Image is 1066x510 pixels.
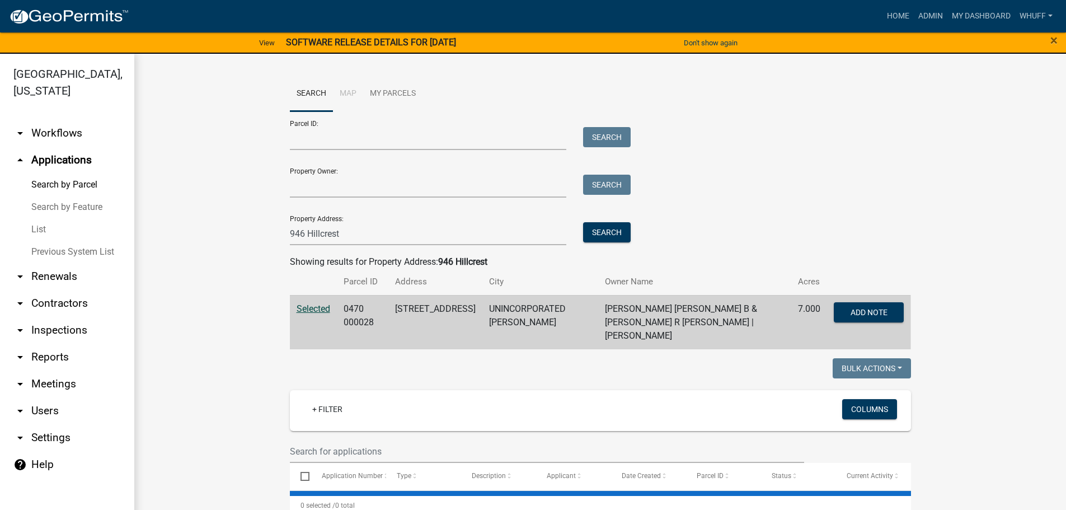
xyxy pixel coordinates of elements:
[598,295,791,349] td: [PERSON_NAME] [PERSON_NAME] B & [PERSON_NAME] R [PERSON_NAME] | [PERSON_NAME]
[583,222,631,242] button: Search
[598,269,791,295] th: Owner Name
[311,463,386,490] datatable-header-cell: Application Number
[791,269,827,295] th: Acres
[386,463,461,490] datatable-header-cell: Type
[791,295,827,349] td: 7.000
[461,463,536,490] datatable-header-cell: Description
[300,502,335,509] span: 0 selected /
[438,256,487,267] strong: 946 Hillcrest
[882,6,914,27] a: Home
[761,463,836,490] datatable-header-cell: Status
[13,127,27,140] i: arrow_drop_down
[611,463,686,490] datatable-header-cell: Date Created
[472,472,506,480] span: Description
[13,297,27,310] i: arrow_drop_down
[583,175,631,195] button: Search
[290,76,333,112] a: Search
[947,6,1015,27] a: My Dashboard
[686,463,761,490] datatable-header-cell: Parcel ID
[13,350,27,364] i: arrow_drop_down
[388,295,482,349] td: [STREET_ADDRESS]
[303,399,351,419] a: + Filter
[290,463,311,490] datatable-header-cell: Select
[255,34,279,52] a: View
[482,295,598,349] td: UNINCORPORATED [PERSON_NAME]
[388,269,482,295] th: Address
[536,463,611,490] datatable-header-cell: Applicant
[13,458,27,471] i: help
[697,472,724,480] span: Parcel ID
[1015,6,1057,27] a: whuff
[1050,34,1058,47] button: Close
[337,295,389,349] td: 0470 000028
[13,404,27,418] i: arrow_drop_down
[363,76,422,112] a: My Parcels
[13,324,27,337] i: arrow_drop_down
[914,6,947,27] a: Admin
[622,472,661,480] span: Date Created
[842,399,897,419] button: Columns
[1050,32,1058,48] span: ×
[13,377,27,391] i: arrow_drop_down
[290,255,911,269] div: Showing results for Property Address:
[337,269,389,295] th: Parcel ID
[583,127,631,147] button: Search
[833,358,911,378] button: Bulk Actions
[13,153,27,167] i: arrow_drop_up
[772,472,791,480] span: Status
[679,34,742,52] button: Don't show again
[13,270,27,283] i: arrow_drop_down
[290,440,805,463] input: Search for applications
[482,269,598,295] th: City
[322,472,383,480] span: Application Number
[297,303,330,314] a: Selected
[847,472,893,480] span: Current Activity
[834,302,904,322] button: Add Note
[286,37,456,48] strong: SOFTWARE RELEASE DETAILS FOR [DATE]
[397,472,411,480] span: Type
[836,463,911,490] datatable-header-cell: Current Activity
[13,431,27,445] i: arrow_drop_down
[851,307,887,316] span: Add Note
[547,472,576,480] span: Applicant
